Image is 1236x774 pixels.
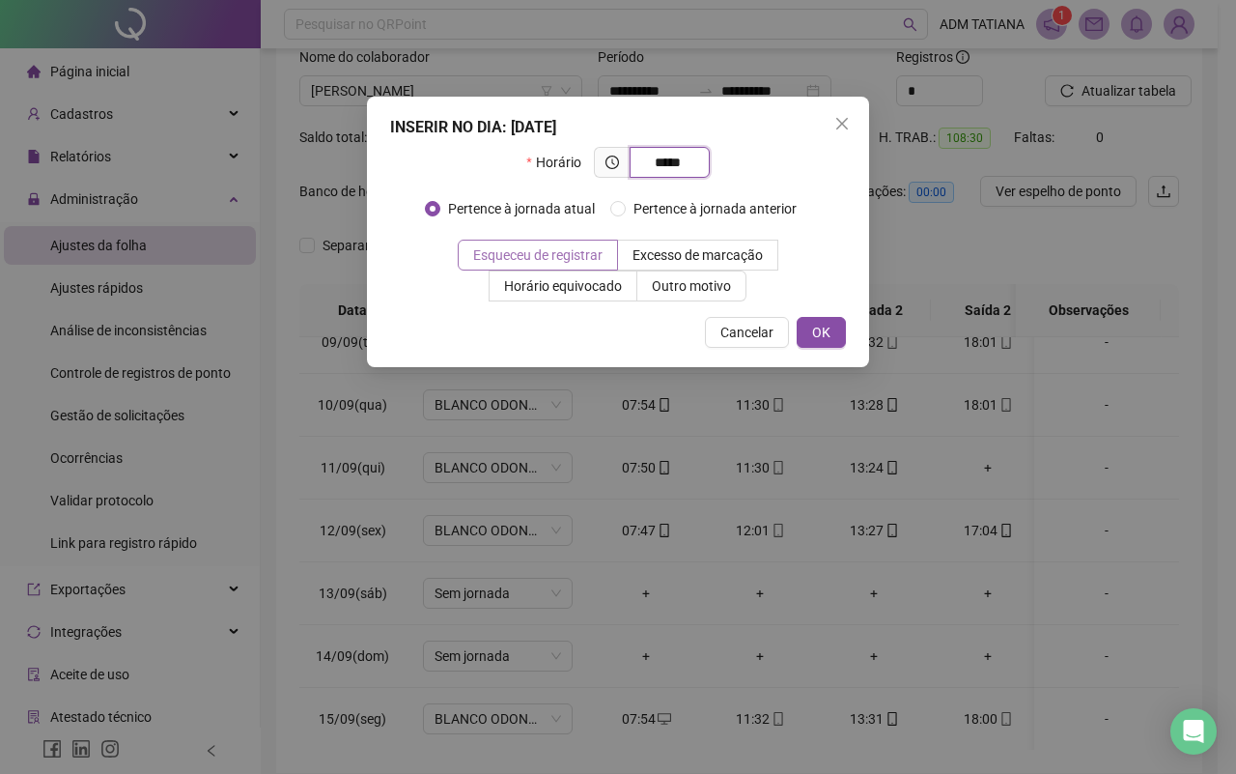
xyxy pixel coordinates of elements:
span: close [834,116,850,131]
span: clock-circle [605,156,619,169]
div: INSERIR NO DIA : [DATE] [390,116,846,139]
label: Horário [526,147,593,178]
button: Close [827,108,857,139]
span: Cancelar [720,322,773,343]
span: Pertence à jornada atual [440,198,603,219]
button: OK [797,317,846,348]
span: Horário equivocado [504,278,622,294]
div: Open Intercom Messenger [1170,708,1217,755]
button: Cancelar [705,317,789,348]
span: Excesso de marcação [632,247,763,263]
span: Outro motivo [652,278,731,294]
span: Pertence à jornada anterior [626,198,804,219]
span: OK [812,322,830,343]
span: Esqueceu de registrar [473,247,603,263]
